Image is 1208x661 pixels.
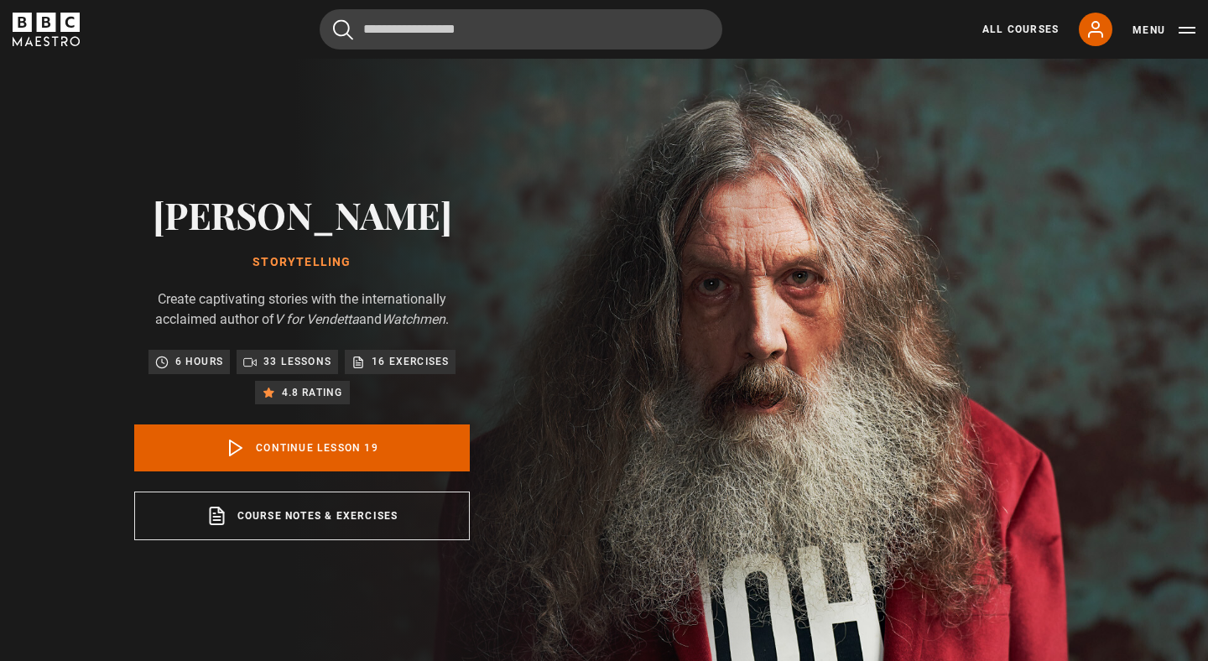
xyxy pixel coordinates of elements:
[333,19,353,40] button: Submit the search query
[372,353,449,370] p: 16 exercises
[134,492,470,540] a: Course notes & exercises
[134,256,470,269] h1: Storytelling
[263,353,331,370] p: 33 lessons
[282,384,343,401] p: 4.8 rating
[982,22,1059,37] a: All Courses
[13,13,80,46] svg: BBC Maestro
[134,193,470,236] h2: [PERSON_NAME]
[175,353,223,370] p: 6 hours
[1132,22,1195,39] button: Toggle navigation
[134,424,470,471] a: Continue lesson 19
[382,311,445,327] i: Watchmen
[134,289,470,330] p: Create captivating stories with the internationally acclaimed author of and .
[274,311,359,327] i: V for Vendetta
[320,9,722,49] input: Search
